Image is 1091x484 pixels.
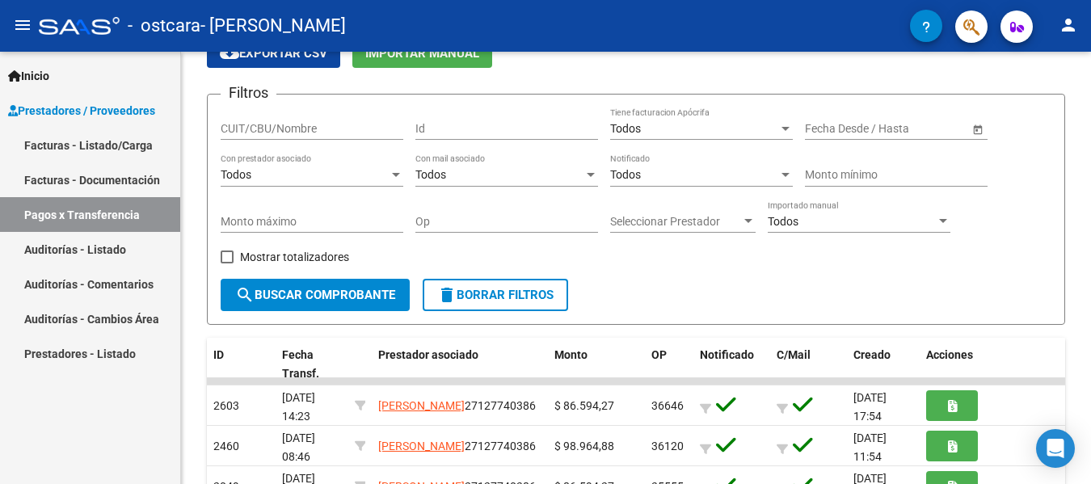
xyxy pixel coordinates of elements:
datatable-header-cell: C/Mail [770,338,847,391]
h3: Filtros [221,82,276,104]
span: OP [651,348,667,361]
button: Exportar CSV [207,38,340,68]
span: $ 86.594,27 [554,399,614,412]
span: Importar Manual [365,46,479,61]
span: Creado [853,348,891,361]
span: Prestador asociado [378,348,478,361]
span: Borrar Filtros [437,288,554,302]
button: Importar Manual [352,38,492,68]
span: Todos [610,168,641,181]
span: Buscar Comprobante [235,288,395,302]
datatable-header-cell: ID [207,338,276,391]
span: 27127740386 [378,440,536,452]
div: Open Intercom Messenger [1036,429,1075,468]
span: Fecha Transf. [282,348,319,380]
span: Seleccionar Prestador [610,215,741,229]
datatable-header-cell: Acciones [920,338,1065,391]
button: Open calendar [969,120,986,137]
button: Borrar Filtros [423,279,568,311]
mat-icon: delete [437,285,457,305]
span: Acciones [926,348,973,361]
datatable-header-cell: Creado [847,338,920,391]
span: 36646 [651,399,684,412]
span: [PERSON_NAME] [378,440,465,452]
span: C/Mail [777,348,811,361]
datatable-header-cell: Notificado [693,338,770,391]
datatable-header-cell: Fecha Transf. [276,338,348,391]
span: [DATE] 17:54 [853,391,887,423]
span: $ 98.964,88 [554,440,614,452]
span: Monto [554,348,588,361]
span: 2460 [213,440,239,452]
span: [DATE] 08:46 [282,431,315,463]
span: - ostcara [128,8,200,44]
span: Todos [415,168,446,181]
button: Buscar Comprobante [221,279,410,311]
datatable-header-cell: OP [645,338,693,391]
input: Fecha inicio [805,122,864,136]
span: - [PERSON_NAME] [200,8,346,44]
span: Exportar CSV [220,46,327,61]
span: [DATE] 14:23 [282,391,315,423]
span: 36120 [651,440,684,452]
mat-icon: menu [13,15,32,35]
span: Todos [768,215,798,228]
datatable-header-cell: Prestador asociado [372,338,548,391]
span: Todos [221,168,251,181]
span: 2603 [213,399,239,412]
mat-icon: person [1059,15,1078,35]
input: Fecha fin [878,122,957,136]
span: 27127740386 [378,399,536,412]
span: Mostrar totalizadores [240,247,349,267]
span: Prestadores / Proveedores [8,102,155,120]
span: Inicio [8,67,49,85]
span: Todos [610,122,641,135]
span: [DATE] 11:54 [853,431,887,463]
span: [PERSON_NAME] [378,399,465,412]
mat-icon: cloud_download [220,43,239,62]
mat-icon: search [235,285,255,305]
datatable-header-cell: Monto [548,338,645,391]
span: Notificado [700,348,754,361]
span: ID [213,348,224,361]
